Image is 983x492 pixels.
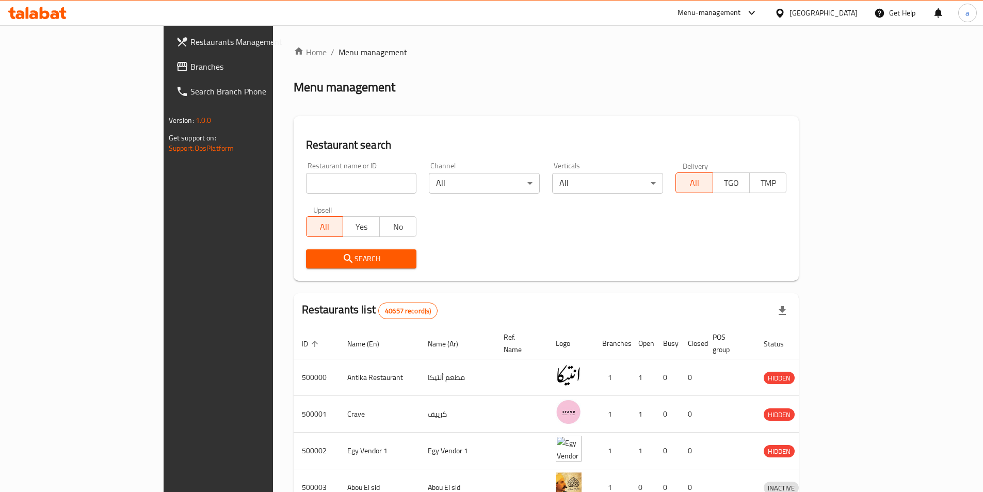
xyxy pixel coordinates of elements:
[594,433,630,469] td: 1
[168,29,328,54] a: Restaurants Management
[311,219,339,234] span: All
[713,331,743,356] span: POS group
[339,46,407,58] span: Menu management
[655,328,680,359] th: Busy
[168,79,328,104] a: Search Branch Phone
[331,46,334,58] li: /
[764,372,795,384] div: HIDDEN
[428,338,472,350] span: Name (Ar)
[594,328,630,359] th: Branches
[384,219,412,234] span: No
[683,162,708,169] label: Delivery
[314,252,409,265] span: Search
[556,399,582,425] img: Crave
[429,173,540,194] div: All
[717,176,746,191] span: TGO
[169,114,194,127] span: Version:
[190,85,319,98] span: Search Branch Phone
[302,338,321,350] span: ID
[789,7,858,19] div: [GEOGRAPHIC_DATA]
[630,328,655,359] th: Open
[680,396,704,433] td: 0
[556,436,582,462] img: Egy Vendor 1
[420,433,495,469] td: Egy Vendor 1
[190,36,319,48] span: Restaurants Management
[306,173,417,194] input: Search for restaurant name or ID..
[190,60,319,73] span: Branches
[547,328,594,359] th: Logo
[379,306,437,316] span: 40657 record(s)
[754,176,782,191] span: TMP
[306,216,343,237] button: All
[294,46,799,58] nav: breadcrumb
[680,433,704,469] td: 0
[169,131,216,145] span: Get support on:
[306,137,787,153] h2: Restaurant search
[678,7,741,19] div: Menu-management
[749,172,786,193] button: TMP
[764,446,795,457] span: HIDDEN
[630,359,655,396] td: 1
[347,338,393,350] span: Name (En)
[347,219,376,234] span: Yes
[680,328,704,359] th: Closed
[675,172,713,193] button: All
[713,172,750,193] button: TGO
[764,408,795,421] div: HIDDEN
[552,173,663,194] div: All
[965,7,969,19] span: a
[764,409,795,421] span: HIDDEN
[680,176,708,191] span: All
[196,114,212,127] span: 1.0.0
[339,359,420,396] td: Antika Restaurant
[594,359,630,396] td: 1
[764,372,795,384] span: HIDDEN
[680,359,704,396] td: 0
[594,396,630,433] td: 1
[764,338,797,350] span: Status
[294,79,395,96] h2: Menu management
[169,141,234,155] a: Support.OpsPlatform
[302,302,438,319] h2: Restaurants list
[420,359,495,396] td: مطعم أنتيكا
[339,433,420,469] td: Egy Vendor 1
[339,396,420,433] td: Crave
[379,216,416,237] button: No
[168,54,328,79] a: Branches
[504,331,535,356] span: Ref. Name
[343,216,380,237] button: Yes
[313,206,332,213] label: Upsell
[630,433,655,469] td: 1
[655,359,680,396] td: 0
[655,433,680,469] td: 0
[770,298,795,323] div: Export file
[630,396,655,433] td: 1
[378,303,438,319] div: Total records count
[655,396,680,433] td: 0
[306,249,417,268] button: Search
[420,396,495,433] td: كرييف
[556,362,582,388] img: Antika Restaurant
